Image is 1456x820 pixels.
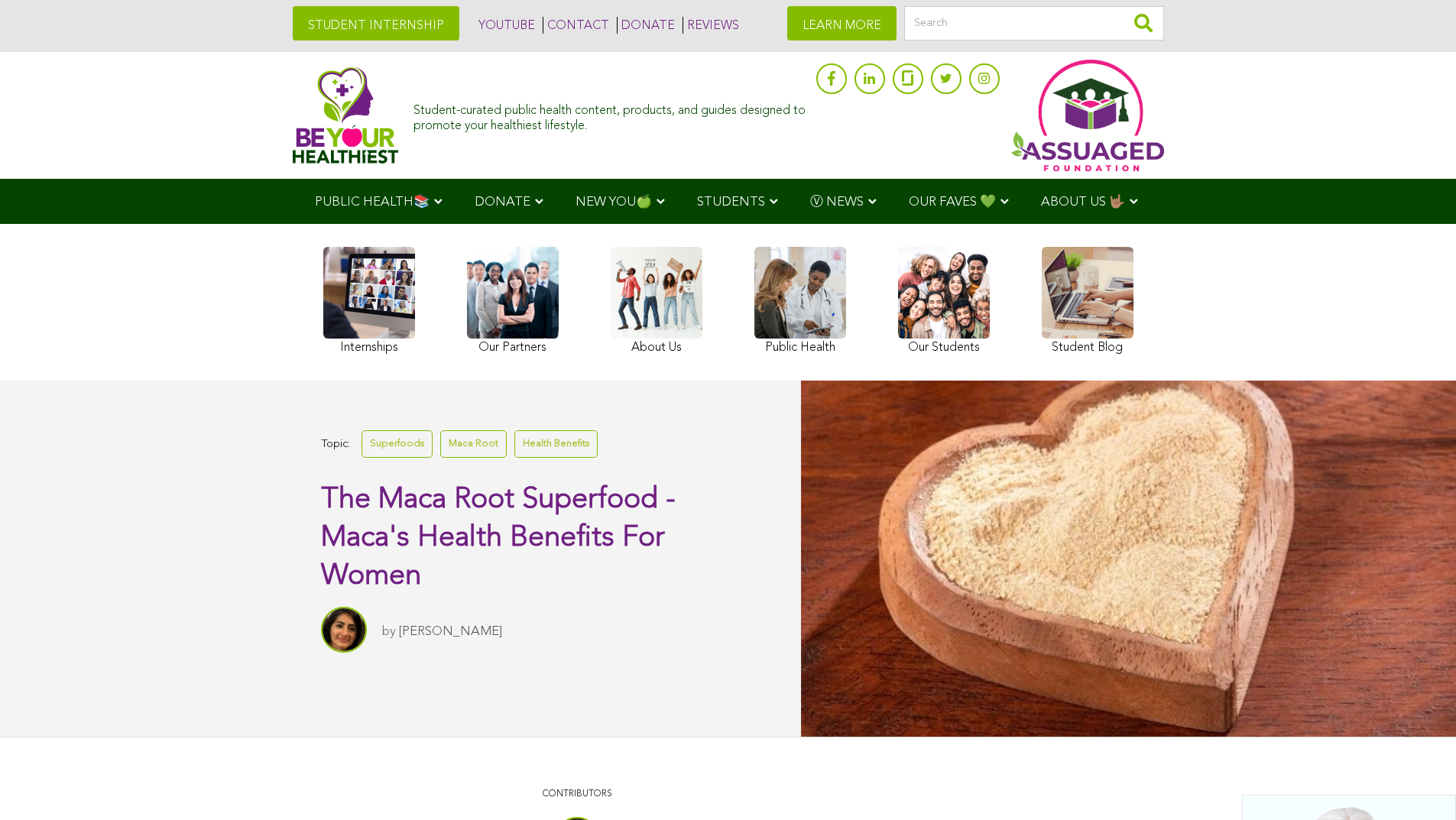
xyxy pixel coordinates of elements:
[321,434,350,455] span: Topic:
[904,6,1164,41] input: Search
[543,17,609,34] a: CONTACT
[697,196,765,209] span: STUDENTS
[321,485,676,591] span: The Maca Root Superfood - Maca's Health Benefits For Women
[440,430,507,457] a: Maca Root
[362,430,433,457] a: Superfoods
[787,6,897,41] a: LEARN MORE
[321,607,367,653] img: Sitara Darvish
[810,196,864,209] span: Ⓥ NEWS
[909,196,996,209] span: OUR FAVES 💚
[315,196,430,209] span: PUBLIC HEALTH📚
[475,196,530,209] span: DONATE
[514,430,598,457] a: Health Benefits
[1041,196,1125,209] span: ABOUT US 🤟🏽
[382,625,396,638] span: by
[293,66,399,164] img: Assuaged
[329,787,825,802] p: CONTRIBUTORS
[293,6,459,41] a: STUDENT INTERNSHIP
[1380,747,1456,820] iframe: Chat Widget
[399,625,502,638] a: [PERSON_NAME]
[683,17,739,34] a: REVIEWS
[902,70,913,86] img: glassdoor
[413,96,808,133] div: Student-curated public health content, products, and guides designed to promote your healthiest l...
[293,179,1164,224] div: Navigation Menu
[617,17,675,34] a: DONATE
[475,17,535,34] a: YOUTUBE
[1011,60,1164,171] img: Assuaged App
[576,196,652,209] span: NEW YOU🍏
